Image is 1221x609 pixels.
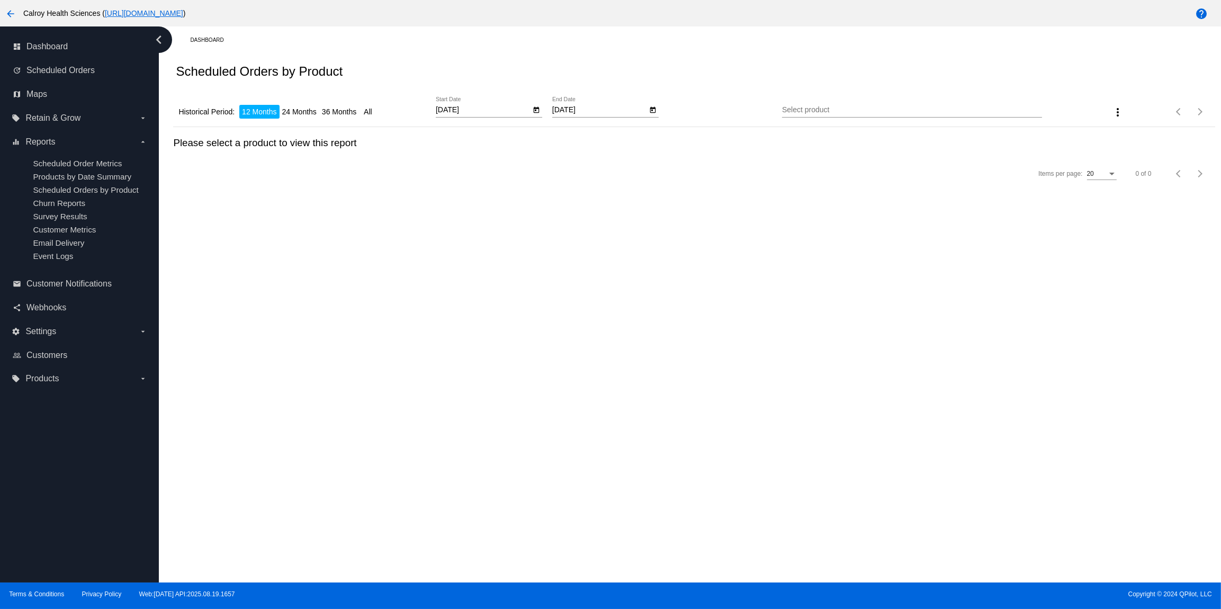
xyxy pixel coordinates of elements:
button: Open calendar [531,104,542,115]
span: Copyright © 2024 QPilot, LLC [620,590,1212,598]
span: Scheduled Orders [26,66,95,75]
i: update [13,66,21,75]
i: people_outline [13,351,21,360]
input: Start Date [436,106,531,114]
li: 24 Months [280,105,319,119]
a: Products by Date Summary [33,172,131,181]
i: email [13,280,21,288]
span: Maps [26,89,47,99]
i: settings [12,327,20,336]
button: Previous page [1169,163,1190,184]
i: arrow_drop_down [139,327,147,336]
a: Web:[DATE] API:2025.08.19.1657 [139,590,235,598]
a: Scheduled Orders by Product [33,185,138,194]
a: Survey Results [33,212,87,221]
span: Calroy Health Sciences ( ) [23,9,186,17]
i: local_offer [12,374,20,383]
h2: Scheduled Orders by Product [176,64,343,79]
i: arrow_drop_down [139,114,147,122]
a: people_outline Customers [13,347,147,364]
mat-icon: help [1195,7,1208,20]
mat-icon: more_vert [1111,106,1124,119]
mat-icon: arrow_back [4,7,17,20]
i: equalizer [12,138,20,146]
li: Historical Period: [176,105,237,119]
button: Previous page [1169,101,1190,122]
span: 20 [1087,170,1094,177]
input: End Date [552,106,648,114]
span: Customer Notifications [26,279,112,289]
button: Next page [1190,163,1211,184]
span: Products [25,374,59,383]
a: Dashboard [190,32,233,48]
span: Retain & Grow [25,113,80,123]
span: Customers [26,351,67,360]
a: Privacy Policy [82,590,122,598]
a: share Webhooks [13,299,147,316]
a: Churn Reports [33,199,85,208]
a: Terms & Conditions [9,590,64,598]
span: Reports [25,137,55,147]
i: dashboard [13,42,21,51]
input: Select product [782,106,1042,114]
li: 36 Months [319,105,359,119]
a: Customer Metrics [33,225,96,234]
i: arrow_drop_down [139,138,147,146]
i: map [13,90,21,98]
i: local_offer [12,114,20,122]
li: 12 Months [239,105,279,119]
span: Webhooks [26,303,66,312]
h3: Please select a product to view this report [173,137,1215,149]
i: share [13,303,21,312]
i: arrow_drop_down [139,374,147,383]
button: Open calendar [648,104,659,115]
button: Next page [1190,101,1211,122]
a: email Customer Notifications [13,275,147,292]
li: All [361,105,375,119]
div: Items per page: [1038,170,1082,177]
a: Scheduled Order Metrics [33,159,122,168]
a: Event Logs [33,252,73,261]
span: Dashboard [26,42,68,51]
a: Email Delivery [33,238,84,247]
a: [URL][DOMAIN_NAME] [105,9,183,17]
a: dashboard Dashboard [13,38,147,55]
i: chevron_left [150,31,167,48]
span: Settings [25,327,56,336]
div: 0 of 0 [1136,170,1152,177]
mat-select: Items per page: [1087,171,1117,178]
a: map Maps [13,86,147,103]
a: update Scheduled Orders [13,62,147,79]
